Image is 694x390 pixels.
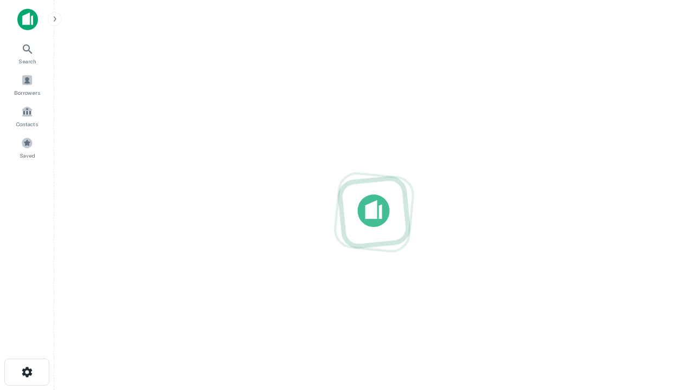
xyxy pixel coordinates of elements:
iframe: Chat Widget [640,303,694,355]
a: Saved [3,133,51,162]
span: Saved [20,151,35,160]
span: Search [18,57,36,66]
a: Search [3,38,51,68]
img: capitalize-icon.png [17,9,38,30]
a: Contacts [3,101,51,131]
a: Borrowers [3,70,51,99]
span: Borrowers [14,88,40,97]
span: Contacts [16,120,38,128]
